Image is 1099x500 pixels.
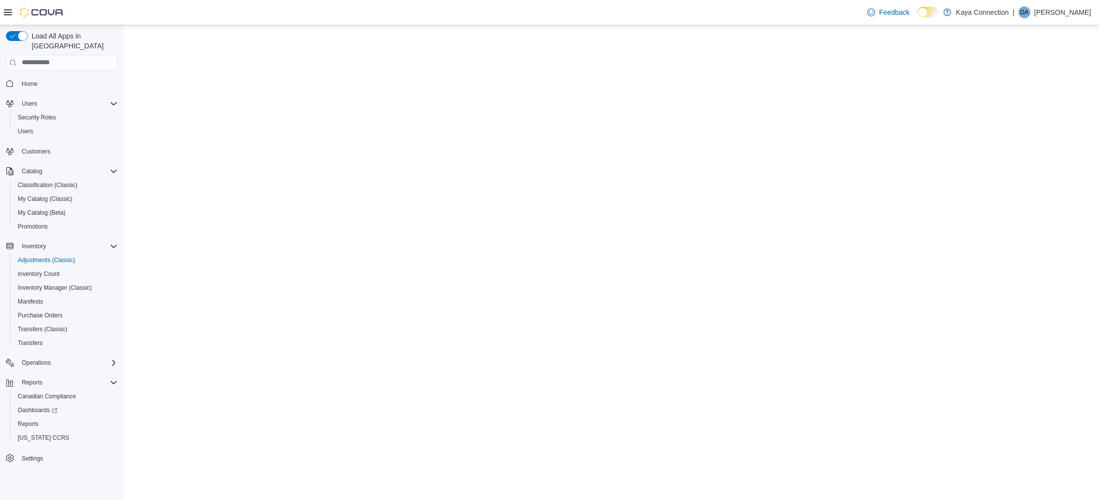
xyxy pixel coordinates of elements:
[18,298,43,306] span: Manifests
[918,17,918,18] span: Dark Mode
[14,282,96,294] a: Inventory Manager (Classic)
[18,114,56,121] span: Security Roles
[18,240,50,252] button: Inventory
[14,337,46,349] a: Transfers
[10,431,122,445] button: [US_STATE] CCRS
[2,144,122,158] button: Customers
[14,282,118,294] span: Inventory Manager (Classic)
[18,311,63,319] span: Purchase Orders
[18,377,46,388] button: Reports
[18,420,39,428] span: Reports
[22,100,37,108] span: Users
[22,359,51,367] span: Operations
[18,223,48,231] span: Promotions
[10,389,122,403] button: Canadian Compliance
[2,376,122,389] button: Reports
[14,112,118,123] span: Security Roles
[10,308,122,322] button: Purchase Orders
[14,112,60,123] a: Security Roles
[1013,6,1014,18] p: |
[18,284,92,292] span: Inventory Manager (Classic)
[18,209,66,217] span: My Catalog (Beta)
[14,404,118,416] span: Dashboards
[14,207,70,219] a: My Catalog (Beta)
[14,296,47,308] a: Manifests
[14,221,52,232] a: Promotions
[10,281,122,295] button: Inventory Manager (Classic)
[2,356,122,370] button: Operations
[14,309,67,321] a: Purchase Orders
[14,221,118,232] span: Promotions
[18,165,46,177] button: Catalog
[14,418,42,430] a: Reports
[14,193,118,205] span: My Catalog (Classic)
[14,418,118,430] span: Reports
[18,127,33,135] span: Users
[18,377,118,388] span: Reports
[14,254,118,266] span: Adjustments (Classic)
[1020,6,1029,18] span: DA
[14,179,118,191] span: Classification (Classic)
[10,220,122,233] button: Promotions
[10,295,122,308] button: Manifests
[18,434,69,442] span: [US_STATE] CCRS
[18,325,67,333] span: Transfers (Classic)
[14,390,80,402] a: Canadian Compliance
[18,98,118,110] span: Users
[28,31,118,51] span: Load All Apps in [GEOGRAPHIC_DATA]
[14,254,79,266] a: Adjustments (Classic)
[14,309,118,321] span: Purchase Orders
[14,296,118,308] span: Manifests
[14,125,118,137] span: Users
[14,337,118,349] span: Transfers
[10,403,122,417] a: Dashboards
[18,452,118,464] span: Settings
[10,253,122,267] button: Adjustments (Classic)
[20,7,64,17] img: Cova
[14,323,118,335] span: Transfers (Classic)
[18,357,118,369] span: Operations
[1034,6,1091,18] p: [PERSON_NAME]
[1018,6,1030,18] div: Dana Austin
[22,379,42,386] span: Reports
[18,195,73,203] span: My Catalog (Classic)
[14,404,61,416] a: Dashboards
[18,453,47,464] a: Settings
[10,322,122,336] button: Transfers (Classic)
[2,97,122,111] button: Users
[18,357,55,369] button: Operations
[10,124,122,138] button: Users
[14,432,118,444] span: Washington CCRS
[14,268,118,280] span: Inventory Count
[18,165,118,177] span: Catalog
[2,77,122,91] button: Home
[18,256,75,264] span: Adjustments (Classic)
[18,77,118,90] span: Home
[14,323,71,335] a: Transfers (Classic)
[14,207,118,219] span: My Catalog (Beta)
[14,125,37,137] a: Users
[18,406,57,414] span: Dashboards
[22,167,42,175] span: Catalog
[10,336,122,350] button: Transfers
[10,111,122,124] button: Security Roles
[14,432,73,444] a: [US_STATE] CCRS
[18,146,54,157] a: Customers
[14,193,77,205] a: My Catalog (Classic)
[2,164,122,178] button: Catalog
[18,339,42,347] span: Transfers
[10,206,122,220] button: My Catalog (Beta)
[18,270,60,278] span: Inventory Count
[22,242,46,250] span: Inventory
[956,6,1009,18] p: Kaya Connection
[22,455,43,462] span: Settings
[10,417,122,431] button: Reports
[18,98,41,110] button: Users
[18,392,76,400] span: Canadian Compliance
[863,2,913,22] a: Feedback
[14,390,118,402] span: Canadian Compliance
[2,451,122,465] button: Settings
[18,240,118,252] span: Inventory
[14,179,82,191] a: Classification (Classic)
[10,192,122,206] button: My Catalog (Classic)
